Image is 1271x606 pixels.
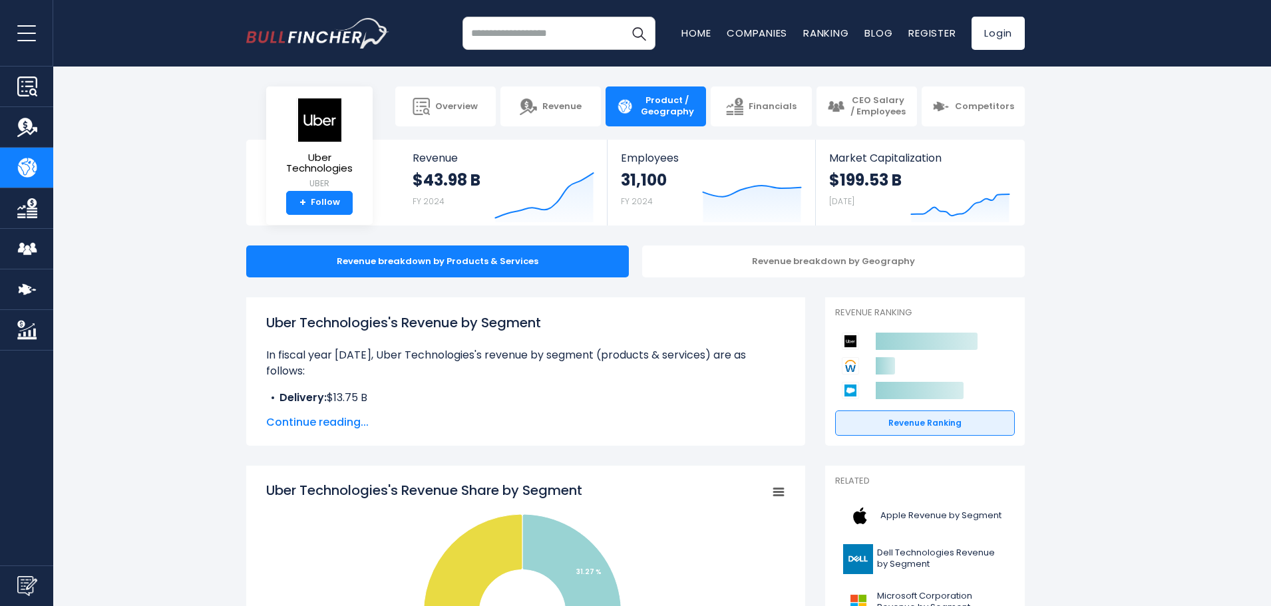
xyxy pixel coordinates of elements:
a: Employees 31,100 FY 2024 [608,140,815,226]
a: Overview [395,86,496,126]
tspan: 31.27 % [576,567,602,577]
a: Product / Geography [606,86,706,126]
span: Dell Technologies Revenue by Segment [877,547,1007,570]
a: Financials [711,86,811,126]
p: Related [835,476,1015,487]
span: Uber Technologies [277,152,362,174]
span: CEO Salary / Employees [850,95,906,118]
p: In fiscal year [DATE], Uber Technologies's revenue by segment (products & services) are as follows: [266,347,785,379]
a: Go to homepage [246,18,389,49]
a: Revenue Ranking [835,410,1015,436]
span: Revenue [542,101,582,112]
a: CEO Salary / Employees [817,86,917,126]
img: Uber Technologies competitors logo [842,333,859,350]
strong: + [299,197,306,209]
span: Employees [621,152,801,164]
a: Login [972,17,1025,50]
img: bullfincher logo [246,18,389,49]
img: DELL logo [843,544,873,574]
h1: Uber Technologies's Revenue by Segment [266,313,785,333]
img: Salesforce competitors logo [842,382,859,399]
a: Market Capitalization $199.53 B [DATE] [816,140,1023,226]
a: +Follow [286,191,353,215]
small: UBER [277,178,362,190]
a: Home [681,26,711,40]
a: Companies [727,26,787,40]
a: Ranking [803,26,848,40]
strong: 31,100 [621,170,667,190]
div: Revenue breakdown by Geography [642,245,1025,277]
tspan: Uber Technologies's Revenue Share by Segment [266,481,582,500]
img: Workday competitors logo [842,357,859,375]
b: Delivery: [279,390,327,405]
div: Revenue breakdown by Products & Services [246,245,629,277]
a: Revenue [500,86,601,126]
span: Overview [435,101,478,112]
a: Apple Revenue by Segment [835,498,1015,534]
strong: $199.53 B [829,170,902,190]
small: FY 2024 [621,196,653,207]
span: Financials [749,101,797,112]
span: Revenue [413,152,594,164]
strong: $43.98 B [413,170,480,190]
li: $13.75 B [266,390,785,406]
span: Market Capitalization [829,152,1010,164]
span: Product / Geography [639,95,695,118]
a: Dell Technologies Revenue by Segment [835,541,1015,577]
a: Register [908,26,956,40]
a: Uber Technologies UBER [276,97,363,191]
small: FY 2024 [413,196,445,207]
span: Competitors [955,101,1014,112]
a: Competitors [922,86,1025,126]
button: Search [622,17,655,50]
span: Apple Revenue by Segment [880,510,1001,522]
a: Revenue $43.98 B FY 2024 [399,140,608,226]
p: Revenue Ranking [835,307,1015,319]
span: Continue reading... [266,414,785,430]
small: [DATE] [829,196,854,207]
img: AAPL logo [843,501,876,531]
a: Blog [864,26,892,40]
